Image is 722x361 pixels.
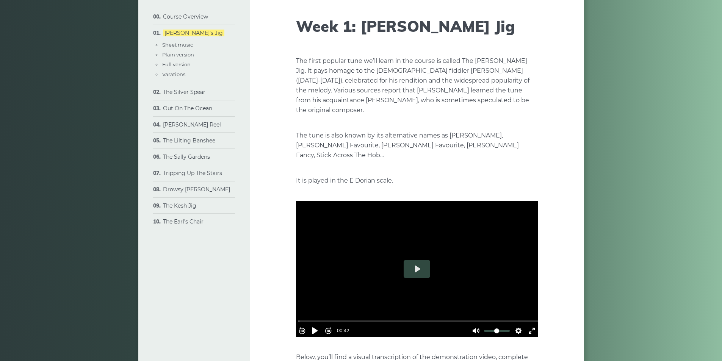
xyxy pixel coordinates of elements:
[296,56,538,115] p: The first popular tune we’ll learn in the course is called The [PERSON_NAME] Jig. It pays homage ...
[162,71,185,77] a: Varations
[163,105,212,112] a: Out On The Ocean
[163,89,205,95] a: The Silver Spear
[296,17,538,35] h1: Week 1: [PERSON_NAME] Jig
[162,61,191,67] a: Full version
[296,176,538,186] p: It is played in the E Dorian scale.
[163,121,221,128] a: [PERSON_NAME] Reel
[162,52,194,58] a: Plain version
[163,186,230,193] a: Drowsy [PERSON_NAME]
[163,218,204,225] a: The Earl’s Chair
[163,170,222,177] a: Tripping Up The Stairs
[163,202,196,209] a: The Kesh Jig
[163,153,210,160] a: The Sally Gardens
[163,30,224,36] a: [PERSON_NAME]’s Jig
[162,42,193,48] a: Sheet music
[163,137,215,144] a: The Lilting Banshee
[163,13,208,20] a: Course Overview
[296,131,538,160] p: The tune is also known by its alternative names as [PERSON_NAME], [PERSON_NAME] Favourite, [PERSO...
